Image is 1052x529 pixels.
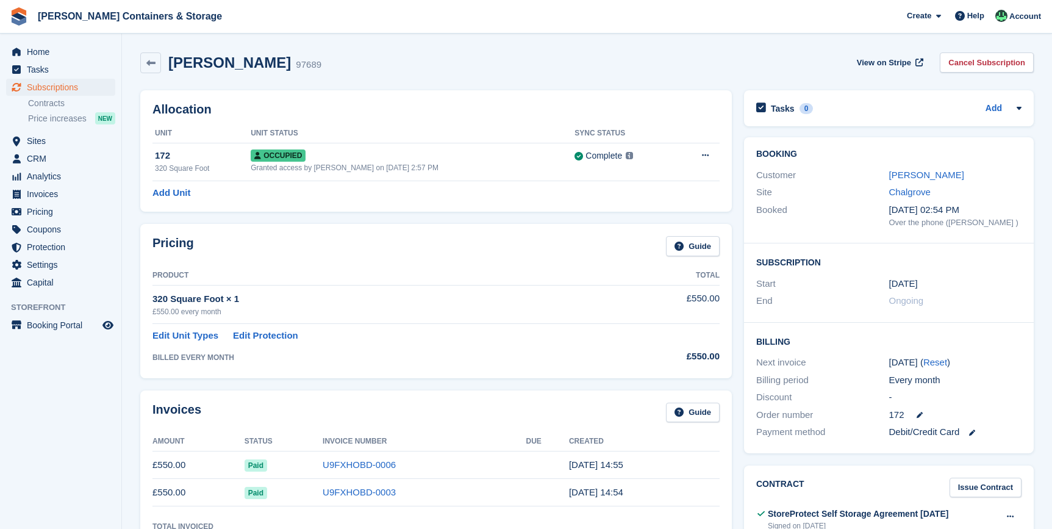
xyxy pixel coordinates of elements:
div: Site [756,185,889,200]
a: Preview store [101,318,115,333]
h2: Tasks [771,103,795,114]
time: 2025-07-24 13:54:50 UTC [569,487,623,497]
a: menu [6,221,115,238]
a: Edit Protection [233,329,298,343]
img: stora-icon-8386f47178a22dfd0bd8f6a31ec36ba5ce8667c1dd55bd0f319d3a0aa187defe.svg [10,7,28,26]
th: Amount [152,432,245,452]
span: 172 [889,408,904,422]
h2: [PERSON_NAME] [168,54,291,71]
span: Create [907,10,931,22]
div: - [889,390,1022,405]
span: Coupons [27,221,100,238]
a: Reset [923,357,947,367]
a: Guide [666,403,720,423]
div: 320 Square Foot [155,163,251,174]
div: StoreProtect Self Storage Agreement [DATE] [768,508,948,520]
div: [DATE] ( ) [889,356,1022,370]
span: Price increases [28,113,87,124]
a: Edit Unit Types [152,329,218,343]
a: menu [6,203,115,220]
span: Ongoing [889,295,924,306]
div: Payment method [756,425,889,439]
td: £550.00 [152,452,245,479]
a: menu [6,61,115,78]
span: Subscriptions [27,79,100,96]
a: menu [6,43,115,60]
h2: Contract [756,478,804,498]
a: Contracts [28,98,115,109]
a: menu [6,168,115,185]
span: Sites [27,132,100,149]
time: 2025-08-24 13:55:15 UTC [569,459,623,470]
div: Granted access by [PERSON_NAME] on [DATE] 2:57 PM [251,162,574,173]
span: Booking Portal [27,317,100,334]
a: menu [6,317,115,334]
h2: Subscription [756,256,1022,268]
span: Settings [27,256,100,273]
a: U9FXHOBD-0003 [323,487,396,497]
span: Paid [245,459,267,472]
th: Sync Status [574,124,675,143]
span: Home [27,43,100,60]
div: End [756,294,889,308]
a: menu [6,132,115,149]
th: Product [152,266,615,286]
div: Every month [889,373,1022,387]
a: menu [6,185,115,203]
div: Debit/Credit Card [889,425,1022,439]
span: Pricing [27,203,100,220]
a: [PERSON_NAME] [889,170,964,180]
h2: Billing [756,335,1022,347]
span: Protection [27,239,100,256]
time: 2025-07-23 23:00:00 UTC [889,277,918,291]
a: Price increases NEW [28,112,115,125]
div: Complete [585,149,622,162]
div: Order number [756,408,889,422]
a: menu [6,150,115,167]
a: View on Stripe [852,52,926,73]
div: 97689 [296,58,321,72]
a: Add Unit [152,186,190,200]
a: Guide [666,236,720,256]
span: View on Stripe [857,57,911,69]
th: Invoice Number [323,432,526,452]
span: Help [967,10,984,22]
div: BILLED EVERY MONTH [152,352,615,363]
div: 172 [155,149,251,163]
a: Add [986,102,1002,116]
div: Billing period [756,373,889,387]
div: 0 [800,103,814,114]
h2: Pricing [152,236,194,256]
th: Due [526,432,569,452]
th: Total [615,266,720,286]
h2: Invoices [152,403,201,423]
div: [DATE] 02:54 PM [889,203,1022,217]
td: £550.00 [152,479,245,506]
div: Start [756,277,889,291]
a: Cancel Subscription [940,52,1034,73]
div: £550.00 every month [152,306,615,317]
div: Over the phone ([PERSON_NAME] ) [889,217,1022,229]
td: £550.00 [615,285,720,323]
span: Account [1009,10,1041,23]
a: Chalgrove [889,187,931,197]
a: menu [6,79,115,96]
span: Capital [27,274,100,291]
a: Issue Contract [950,478,1022,498]
a: menu [6,256,115,273]
a: U9FXHOBD-0006 [323,459,396,470]
img: icon-info-grey-7440780725fd019a000dd9b08b2336e03edf1995a4989e88bcd33f0948082b44.svg [626,152,633,159]
span: Occupied [251,149,306,162]
th: Unit [152,124,251,143]
div: £550.00 [615,350,720,364]
span: Tasks [27,61,100,78]
h2: Allocation [152,103,720,117]
span: Paid [245,487,267,499]
a: menu [6,239,115,256]
div: NEW [95,112,115,124]
div: Booked [756,203,889,229]
div: 320 Square Foot × 1 [152,292,615,306]
img: Arjun Preetham [995,10,1007,22]
h2: Booking [756,149,1022,159]
span: CRM [27,150,100,167]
